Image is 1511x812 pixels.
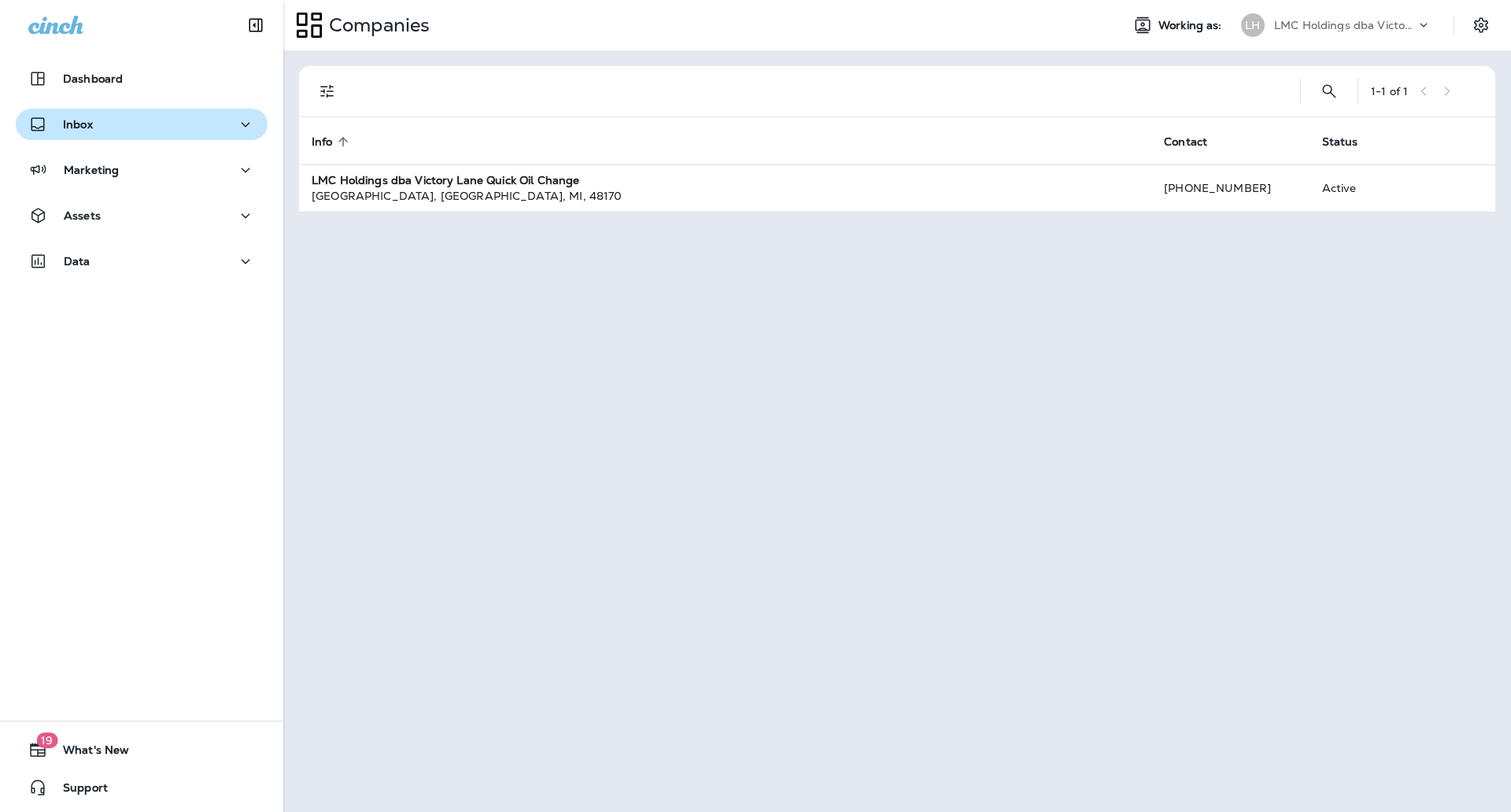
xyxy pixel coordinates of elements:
[1467,11,1495,39] button: Settings
[1158,19,1225,32] span: Working as:
[1151,164,1309,212] td: [PHONE_NUMBER]
[16,63,268,94] button: Dashboard
[323,13,430,37] p: Companies
[312,173,579,187] strong: LMC Holdings dba Victory Lane Quick Oil Change
[47,744,129,762] span: What's New
[312,135,353,149] span: Info
[16,245,268,277] button: Data
[1310,164,1410,212] td: Active
[312,76,343,107] button: Filters
[1322,135,1379,149] span: Status
[63,72,123,85] p: Dashboard
[16,154,268,186] button: Marketing
[312,135,333,149] span: Info
[234,9,278,41] button: Collapse Sidebar
[16,772,268,803] button: Support
[1322,135,1358,149] span: Status
[1164,135,1228,149] span: Contact
[1371,85,1408,98] div: 1 - 1 of 1
[64,164,119,176] p: Marketing
[47,781,108,800] span: Support
[312,188,1139,204] div: [GEOGRAPHIC_DATA] , [GEOGRAPHIC_DATA] , MI , 48170
[36,733,57,748] span: 19
[63,118,93,131] p: Inbox
[1313,76,1345,107] button: Search Companies
[16,109,268,140] button: Inbox
[1164,135,1207,149] span: Contact
[16,734,268,766] button: 19What's New
[16,200,268,231] button: Assets
[1241,13,1265,37] div: LH
[64,255,91,268] p: Data
[1274,19,1416,31] p: LMC Holdings dba Victory Lane Quick Oil Change
[64,209,101,222] p: Assets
